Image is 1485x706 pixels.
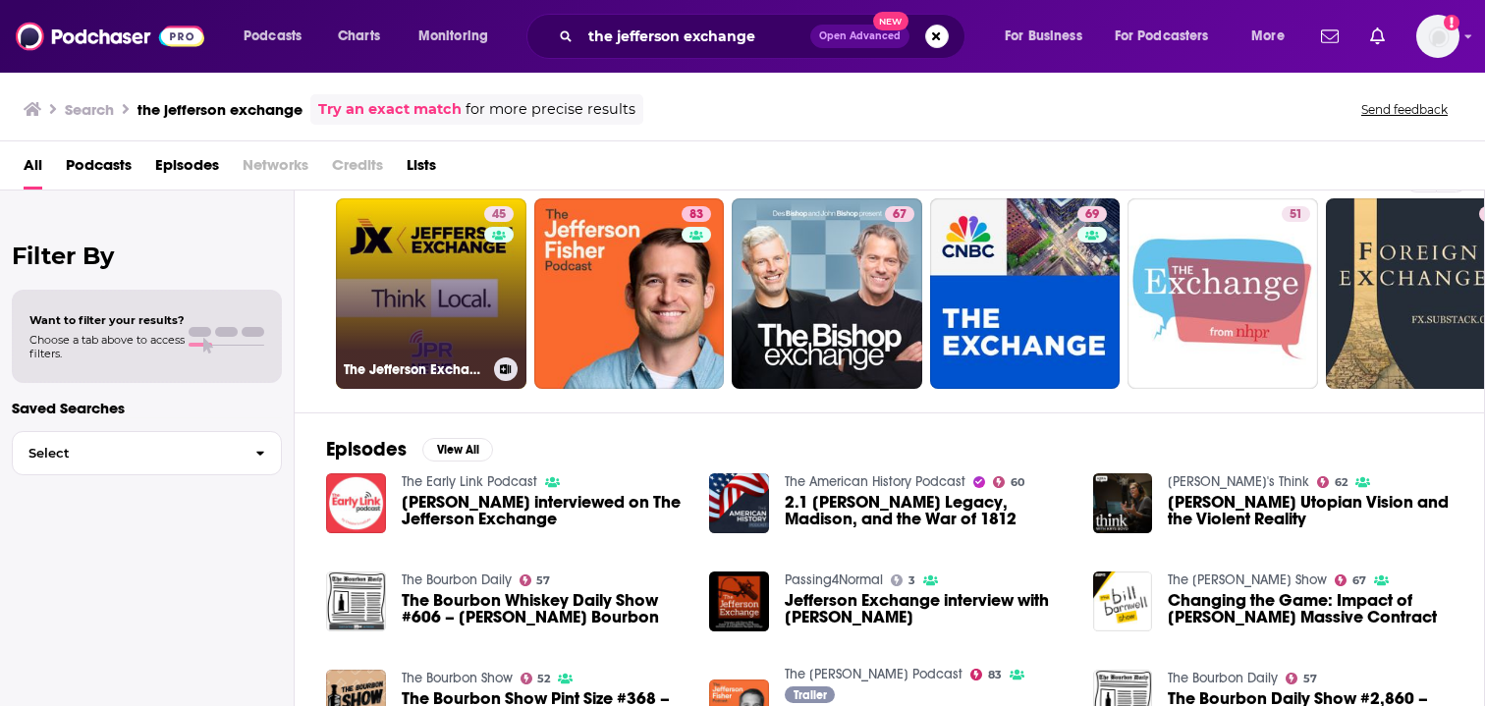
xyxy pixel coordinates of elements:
img: 2.1 Jefferson’s Legacy, Madison, and the War of 1812 [709,473,769,533]
span: 3 [908,576,915,585]
a: The Bourbon Whiskey Daily Show #606 – Jefferson’s Bourbon [402,592,687,625]
a: 67 [1335,574,1366,586]
a: Try an exact match [318,98,462,121]
img: Changing the Game: Impact of Justin Jefferson's Massive Contract [1093,571,1153,631]
a: EpisodesView All [326,437,493,462]
a: Show notifications dropdown [1313,20,1347,53]
h3: the jefferson exchange [137,100,302,119]
a: The Bill Barnwell Show [1168,571,1327,588]
span: Select [13,447,240,460]
a: All [24,149,42,190]
button: Open AdvancedNew [810,25,909,48]
a: 67 [885,206,914,222]
a: Show notifications dropdown [1362,20,1393,53]
span: 52 [537,675,550,683]
a: Changing the Game: Impact of Justin Jefferson's Massive Contract [1168,592,1453,625]
img: Podchaser - Follow, Share and Rate Podcasts [16,18,204,55]
span: 2.1 [PERSON_NAME] Legacy, Madison, and the War of 1812 [785,494,1070,527]
span: Podcasts [244,23,302,50]
a: Lists [407,149,436,190]
div: Search podcasts, credits, & more... [545,14,984,59]
span: Networks [243,149,308,190]
span: Logged in as adrian.villarreal [1416,15,1459,58]
a: 62 [1317,476,1347,488]
a: 45 [484,206,514,222]
img: Thomas Jefferson’s Utopian Vision and the Violent Reality [1093,473,1153,533]
img: Kali Thorne Ladd interviewed on The Jefferson Exchange [326,473,386,533]
span: Trailer [794,689,827,701]
a: Jefferson Exchange interview with Sharon Weil [785,592,1070,625]
a: 3 [891,574,915,586]
a: 67 [732,198,922,389]
span: Want to filter your results? [29,313,185,327]
p: Saved Searches [12,399,282,417]
h3: Search [65,100,114,119]
img: The Bourbon Whiskey Daily Show #606 – Jefferson’s Bourbon [326,571,386,631]
input: Search podcasts, credits, & more... [580,21,810,52]
span: 67 [893,205,907,225]
h2: Episodes [326,437,407,462]
a: 60 [993,476,1024,488]
span: Open Advanced [819,31,901,41]
img: Jefferson Exchange interview with Sharon Weil [709,571,769,631]
h2: Filter By [12,242,282,270]
a: 83 [682,206,711,222]
a: The Bourbon Daily [1168,670,1278,686]
a: 2.1 Jefferson’s Legacy, Madison, and the War of 1812 [785,494,1070,527]
a: 57 [520,574,551,586]
a: The American History Podcast [785,473,965,490]
span: 62 [1335,478,1347,487]
span: Podcasts [66,149,132,190]
button: open menu [230,21,327,52]
a: Charts [325,21,392,52]
a: Episodes [155,149,219,190]
a: The Jefferson Fisher Podcast [785,666,962,682]
span: Jefferson Exchange interview with [PERSON_NAME] [785,592,1070,625]
span: 67 [1352,576,1366,585]
a: KERA's Think [1168,473,1309,490]
span: 45 [492,205,506,225]
span: 60 [1011,478,1024,487]
button: Select [12,431,282,475]
span: 57 [1303,675,1317,683]
span: Changing the Game: Impact of [PERSON_NAME] Massive Contract [1168,592,1453,625]
span: Credits [332,149,383,190]
span: Charts [338,23,380,50]
span: New [873,12,908,30]
a: Thomas Jefferson’s Utopian Vision and the Violent Reality [1168,494,1453,527]
span: 51 [1290,205,1302,225]
span: For Business [1005,23,1082,50]
a: 52 [521,673,551,684]
span: [PERSON_NAME] interviewed on The Jefferson Exchange [402,494,687,527]
span: The Bourbon Whiskey Daily Show #606 – [PERSON_NAME] Bourbon [402,592,687,625]
button: open menu [991,21,1107,52]
a: The Early Link Podcast [402,473,537,490]
a: The Bourbon Show [402,670,513,686]
span: For Podcasters [1115,23,1209,50]
span: 83 [988,671,1002,679]
span: 69 [1085,205,1099,225]
span: 57 [536,576,550,585]
button: open menu [405,21,514,52]
a: 83 [534,198,725,389]
a: 69 [1077,206,1107,222]
h3: The Jefferson Exchange [344,361,486,378]
a: 57 [1286,673,1317,684]
button: open menu [1237,21,1309,52]
a: 45The Jefferson Exchange [336,198,526,389]
span: Choose a tab above to access filters. [29,333,185,360]
a: The Bourbon Daily [402,571,512,588]
span: for more precise results [466,98,635,121]
a: 51 [1282,206,1310,222]
button: Send feedback [1355,101,1454,118]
